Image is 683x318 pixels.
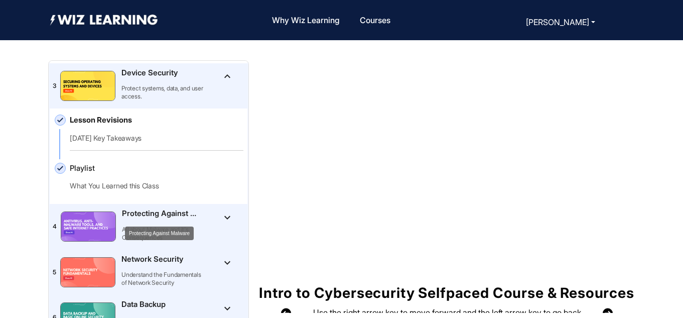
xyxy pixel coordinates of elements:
[121,254,197,265] p: Network Security
[70,163,226,174] span: Playlist
[217,252,237,272] button: Toggle [object Object]Network Security
[121,299,197,310] p: Data Backup
[217,66,237,86] button: Toggle [object Object]Device Security
[217,206,237,227] button: Toggle [object Object]Protecting Against Malware
[121,84,204,100] p: Protect systems, data, and user access.
[221,211,233,224] mat-icon: keyboard_arrow_down
[217,297,237,317] button: Toggle [object Object]Data Backup
[259,286,635,300] p: Intro to Cybersecurity Selfpaced Course & Resources
[121,271,204,287] p: Understand the Fundamentals of Network Security
[221,302,233,314] mat-icon: keyboard_arrow_down
[356,10,394,31] a: Courses
[53,264,56,280] p: 5
[121,67,197,79] p: Device Security
[125,227,194,240] div: Protecting Against Malware
[53,219,57,235] p: 4
[268,10,344,31] a: Why Wiz Learning
[50,250,247,295] mat-tree-node: Toggle [object Object]Network Security
[70,134,226,142] p: [DATE] Key Takeaways
[50,63,247,109] mat-tree-node: Toggle [object Object]Device Security
[122,208,197,220] p: Protecting Against Malware
[50,204,247,250] mat-tree-node: Toggle [object Object]Protecting Against Malware
[53,78,56,94] p: 3
[221,70,233,82] mat-icon: keyboard_arrow_up
[70,115,226,126] span: Lesson Revisions
[523,15,598,29] button: [PERSON_NAME]
[70,182,226,190] p: What You Learned this Class
[221,257,233,269] mat-icon: keyboard_arrow_down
